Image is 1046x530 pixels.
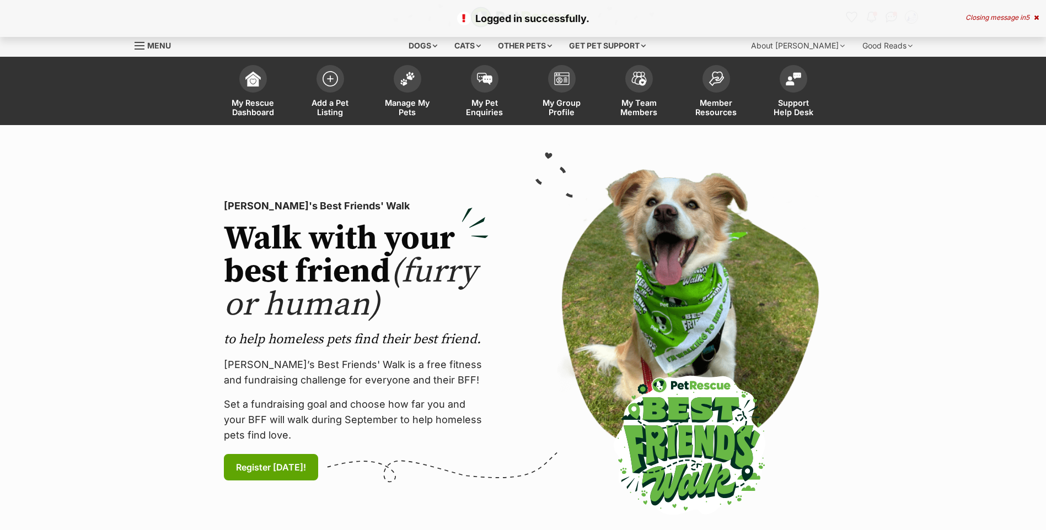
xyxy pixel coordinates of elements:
img: help-desk-icon-fdf02630f3aa405de69fd3d07c3f3aa587a6932b1a1747fa1d2bba05be0121f9.svg [786,72,801,85]
span: (furry or human) [224,251,477,326]
span: Add a Pet Listing [305,98,355,117]
img: dashboard-icon-eb2f2d2d3e046f16d808141f083e7271f6b2e854fb5c12c21221c1fb7104beca.svg [245,71,261,86]
img: team-members-icon-5396bd8760b3fe7c0b43da4ab00e1e3bb1a5d9ba89233759b79545d2d3fc5d0d.svg [631,72,647,86]
p: to help homeless pets find their best friend. [224,331,489,348]
div: About [PERSON_NAME] [743,35,852,57]
div: Other pets [490,35,560,57]
span: My Pet Enquiries [460,98,509,117]
span: Support Help Desk [769,98,818,117]
h2: Walk with your best friend [224,223,489,322]
span: Member Resources [691,98,741,117]
a: My Group Profile [523,60,600,125]
p: Set a fundraising goal and choose how far you and your BFF will walk during September to help hom... [224,397,489,443]
div: Dogs [401,35,445,57]
span: My Team Members [614,98,664,117]
span: Manage My Pets [383,98,432,117]
a: My Team Members [600,60,678,125]
img: group-profile-icon-3fa3cf56718a62981997c0bc7e787c4b2cf8bcc04b72c1350f741eb67cf2f40e.svg [554,72,570,85]
a: Register [DATE]! [224,454,318,480]
div: Cats [447,35,489,57]
a: Menu [135,35,179,55]
a: Member Resources [678,60,755,125]
span: My Group Profile [537,98,587,117]
p: [PERSON_NAME]'s Best Friends' Walk [224,198,489,214]
div: Get pet support [561,35,653,57]
img: add-pet-listing-icon-0afa8454b4691262ce3f59096e99ab1cd57d4a30225e0717b998d2c9b9846f56.svg [323,71,338,86]
a: My Rescue Dashboard [214,60,292,125]
a: Manage My Pets [369,60,446,125]
a: Add a Pet Listing [292,60,369,125]
span: Register [DATE]! [236,461,306,474]
p: [PERSON_NAME]’s Best Friends' Walk is a free fitness and fundraising challenge for everyone and t... [224,357,489,388]
div: Good Reads [855,35,920,57]
a: My Pet Enquiries [446,60,523,125]
img: pet-enquiries-icon-7e3ad2cf08bfb03b45e93fb7055b45f3efa6380592205ae92323e6603595dc1f.svg [477,73,492,85]
span: My Rescue Dashboard [228,98,278,117]
img: member-resources-icon-8e73f808a243e03378d46382f2149f9095a855e16c252ad45f914b54edf8863c.svg [709,71,724,86]
span: Menu [147,41,171,50]
img: manage-my-pets-icon-02211641906a0b7f246fdf0571729dbe1e7629f14944591b6c1af311fb30b64b.svg [400,72,415,86]
a: Support Help Desk [755,60,832,125]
